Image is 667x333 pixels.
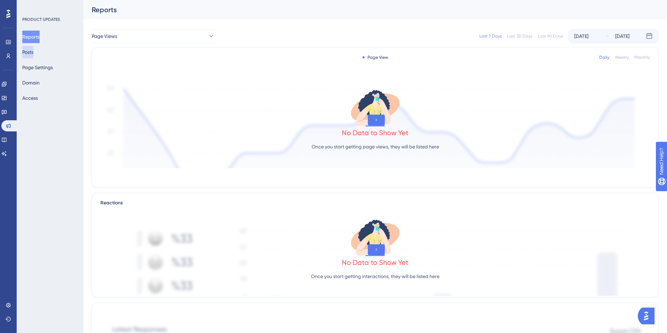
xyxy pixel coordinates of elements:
[342,128,409,138] div: No Data to Show Yet
[22,76,40,89] button: Domain
[615,55,629,60] div: Weekly
[342,258,409,267] div: No Data to Show Yet
[312,143,439,151] p: Once you start getting page views, they will be listed here
[92,32,117,40] span: Page Views
[599,55,609,60] div: Daily
[479,33,502,39] div: Last 7 Days
[92,29,215,43] button: Page Views
[634,55,650,60] div: Monthly
[574,32,588,40] div: [DATE]
[507,33,532,39] div: Last 30 Days
[22,17,60,22] div: PRODUCT UPDATES
[638,306,659,326] iframe: UserGuiding AI Assistant Launcher
[22,46,33,58] button: Posts
[16,2,43,10] span: Need Help?
[538,33,563,39] div: Last 90 Days
[22,31,40,43] button: Reports
[92,5,641,15] div: Reports
[311,272,439,281] p: Once you start getting interactions, they will be listed here
[615,32,629,40] div: [DATE]
[22,92,38,104] button: Access
[22,61,53,74] button: Page Settings
[363,55,388,60] div: Page View
[100,199,650,207] div: Reactions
